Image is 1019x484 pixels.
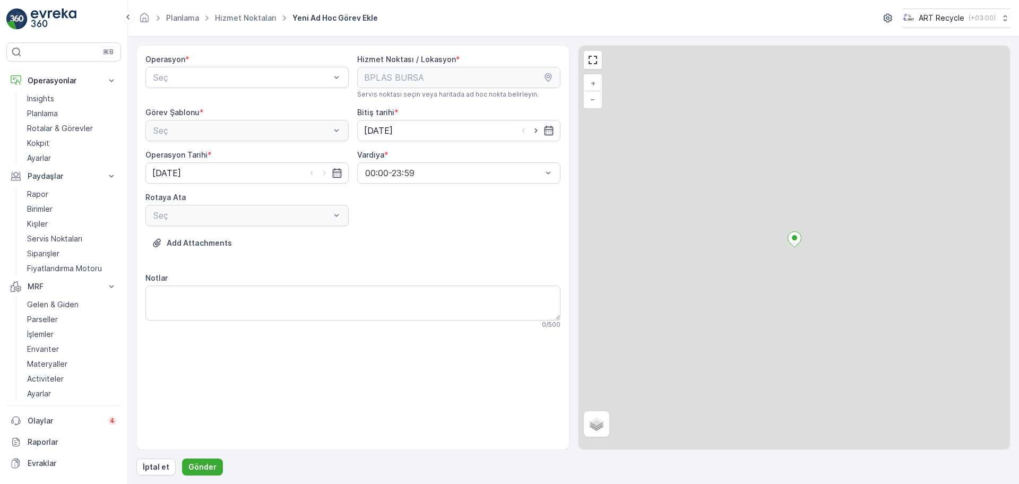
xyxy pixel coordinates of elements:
p: Siparişler [27,248,59,259]
label: Görev Şablonu [145,108,200,117]
button: Operasyonlar [6,70,121,91]
a: Raporlar [6,431,121,453]
a: Kişiler [23,217,121,231]
p: ⌘B [103,48,114,56]
a: Materyaller [23,357,121,371]
label: Bitiş tarihi [357,108,394,117]
button: İptal et [136,459,176,476]
a: Ayarlar [23,386,121,401]
p: Planlama [27,108,58,119]
a: Olaylar4 [6,410,121,431]
label: Vardiya [357,150,384,159]
label: Rotaya Ata [145,193,186,202]
label: Hizmet Noktası / Lokasyon [357,55,456,64]
p: Raporlar [28,437,117,447]
p: 4 [110,417,115,425]
p: ART Recycle [919,13,964,23]
a: Kokpit [23,136,121,151]
p: Kişiler [27,219,48,229]
a: Yakınlaştır [585,75,601,91]
label: Operasyon Tarihi [145,150,208,159]
a: İşlemler [23,327,121,342]
p: Ayarlar [27,153,51,163]
p: Kokpit [27,138,49,149]
a: Hizmet Noktaları [215,13,277,22]
a: Birimler [23,202,121,217]
p: Materyaller [27,359,67,369]
p: 0 / 500 [542,321,560,329]
a: Planlama [23,106,121,121]
span: Yeni Ad Hoc Görev Ekle [290,13,380,23]
p: Fiyatlandırma Motoru [27,263,102,274]
button: Paydaşlar [6,166,121,187]
p: Activiteler [27,374,64,384]
p: Parseller [27,314,58,325]
p: ( +03:00 ) [969,14,996,22]
img: image_23.png [903,12,914,24]
p: Rotalar & Görevler [27,123,93,134]
a: Fiyatlandırma Motoru [23,261,121,276]
span: + [591,79,595,88]
a: Servis Noktaları [23,231,121,246]
button: Gönder [182,459,223,476]
p: Insights [27,93,54,104]
a: Layers [585,412,608,436]
a: Envanter [23,342,121,357]
button: ART Recycle(+03:00) [903,8,1011,28]
p: Birimler [27,204,53,214]
p: Evraklar [28,458,117,469]
a: View Fullscreen [585,52,601,68]
a: Insights [23,91,121,106]
a: Ayarlar [23,151,121,166]
a: Rapor [23,187,121,202]
span: − [590,94,595,103]
p: MRF [28,281,100,292]
p: İşlemler [27,329,54,340]
a: Siparişler [23,246,121,261]
label: Notlar [145,273,168,282]
a: Uzaklaştır [585,91,601,107]
input: BPLAS BURSA [357,67,560,88]
a: Gelen & Giden [23,297,121,312]
p: Add Attachments [167,238,232,248]
input: dd/mm/yyyy [357,120,560,141]
p: Olaylar [28,416,101,426]
a: Planlama [166,13,199,22]
p: Ayarlar [27,388,51,399]
img: logo_light-DOdMpM7g.png [31,8,76,30]
p: Seç [153,71,330,84]
a: Parseller [23,312,121,327]
a: Evraklar [6,453,121,474]
span: Servis noktası seçin veya haritada ad hoc nokta belirleyin. [357,90,539,99]
a: Rotalar & Görevler [23,121,121,136]
p: Envanter [27,344,59,355]
label: Operasyon [145,55,185,64]
p: Paydaşlar [28,171,100,181]
p: Rapor [27,189,48,200]
input: dd/mm/yyyy [145,162,349,184]
button: Dosya Yükle [145,235,238,252]
img: logo [6,8,28,30]
p: Gelen & Giden [27,299,79,310]
a: Activiteler [23,371,121,386]
p: Gönder [188,462,217,472]
p: Servis Noktaları [27,234,82,244]
button: MRF [6,276,121,297]
p: Operasyonlar [28,75,100,86]
p: İptal et [143,462,169,472]
a: Ana Sayfa [139,16,150,25]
